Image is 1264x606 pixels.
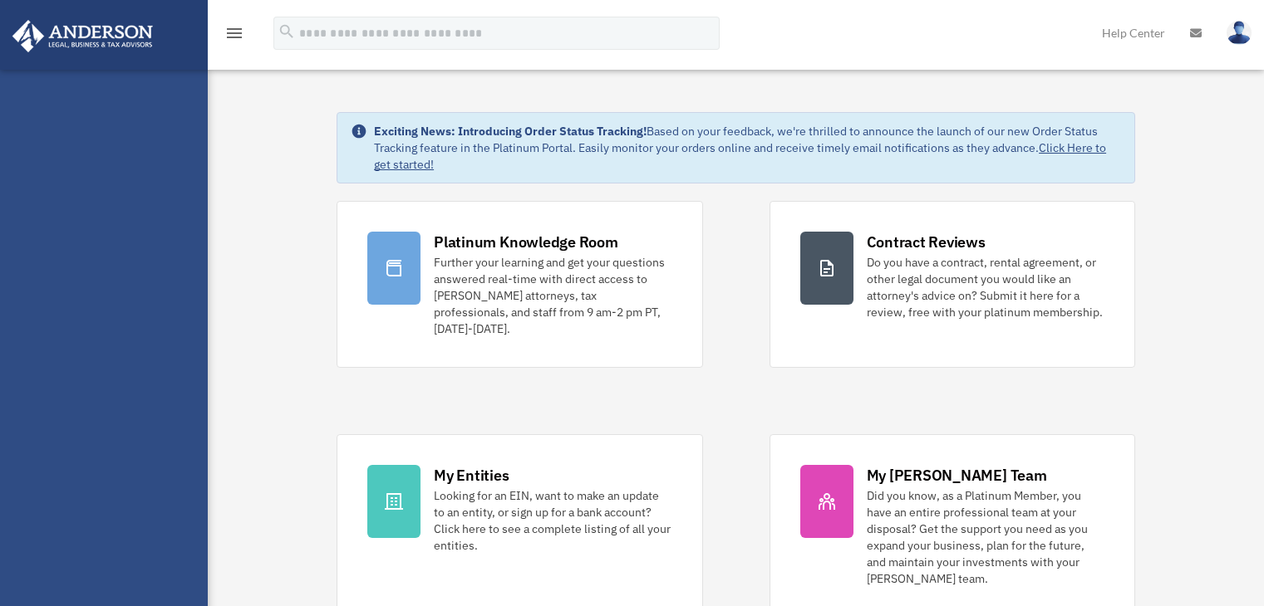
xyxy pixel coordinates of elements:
div: Based on your feedback, we're thrilled to announce the launch of our new Order Status Tracking fe... [374,123,1121,173]
a: menu [224,29,244,43]
img: User Pic [1227,21,1252,45]
i: search [278,22,296,41]
div: My [PERSON_NAME] Team [867,465,1047,486]
div: Further your learning and get your questions answered real-time with direct access to [PERSON_NAM... [434,254,671,337]
div: Did you know, as a Platinum Member, you have an entire professional team at your disposal? Get th... [867,487,1104,587]
div: Contract Reviews [867,232,986,252]
a: Click Here to get started! [374,140,1106,172]
div: Do you have a contract, rental agreement, or other legal document you would like an attorney's ad... [867,254,1104,320]
div: Platinum Knowledge Room [434,232,618,252]
strong: Exciting News: Introducing Order Status Tracking! [374,124,647,139]
img: Anderson Advisors Platinum Portal [7,20,158,52]
i: menu [224,23,244,43]
a: Contract Reviews Do you have a contract, rental agreement, or other legal document you would like... [770,201,1135,368]
a: Platinum Knowledge Room Further your learning and get your questions answered real-time with dire... [337,201,702,368]
div: My Entities [434,465,509,486]
div: Looking for an EIN, want to make an update to an entity, or sign up for a bank account? Click her... [434,487,671,554]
